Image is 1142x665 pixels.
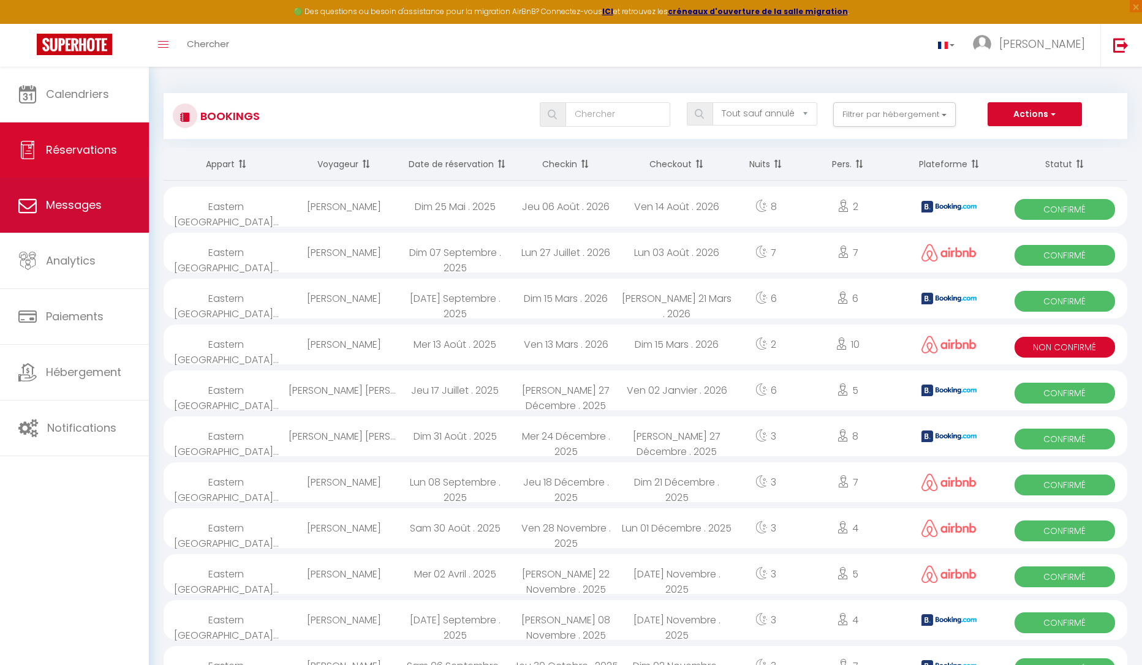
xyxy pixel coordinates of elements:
[46,309,104,324] span: Paiements
[46,142,117,157] span: Réservations
[47,420,116,435] span: Notifications
[46,364,121,380] span: Hébergement
[1002,148,1127,181] th: Sort by status
[187,37,229,50] span: Chercher
[964,24,1100,67] a: ... [PERSON_NAME]
[732,148,800,181] th: Sort by nights
[164,148,289,181] th: Sort by rentals
[46,253,96,268] span: Analytics
[973,35,991,53] img: ...
[37,34,112,55] img: Super Booking
[289,148,399,181] th: Sort by guest
[602,6,613,17] a: ICI
[399,148,510,181] th: Sort by booking date
[800,148,896,181] th: Sort by people
[178,24,238,67] a: Chercher
[999,36,1085,51] span: [PERSON_NAME]
[668,6,848,17] a: créneaux d'ouverture de la salle migration
[565,102,670,127] input: Chercher
[46,197,102,212] span: Messages
[10,5,47,42] button: Ouvrir le widget de chat LiveChat
[510,148,621,181] th: Sort by checkin
[621,148,732,181] th: Sort by checkout
[988,102,1082,127] button: Actions
[46,86,109,102] span: Calendriers
[1113,37,1129,53] img: logout
[197,102,260,130] h3: Bookings
[896,148,1002,181] th: Sort by channel
[833,102,956,127] button: Filtrer par hébergement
